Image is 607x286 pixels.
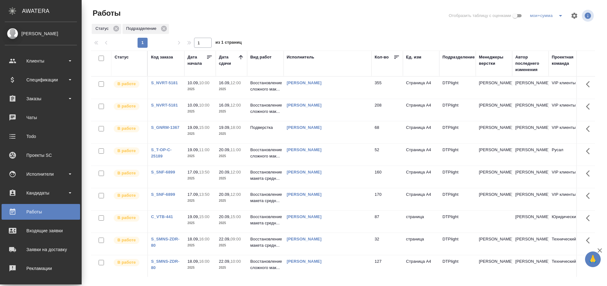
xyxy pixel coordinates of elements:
[113,191,144,200] div: Исполнитель выполняет работу
[528,11,567,21] div: split button
[449,13,511,19] span: Отобразить таблицу с оценками
[439,211,476,233] td: DTPlight
[187,237,199,241] p: 18.09,
[187,265,213,271] p: 2025
[549,233,585,255] td: Технический
[187,220,213,226] p: 2025
[230,103,241,107] p: 12:00
[406,54,421,60] div: Ед. изм
[403,121,439,143] td: Страница А4
[439,166,476,188] td: DTPlight
[126,25,159,32] p: Подразделение
[187,147,199,152] p: 19.09,
[403,255,439,277] td: Страница А4
[219,170,230,174] p: 20.09,
[2,110,80,125] a: Чаты
[117,81,136,87] p: В работе
[219,242,244,249] p: 2025
[582,166,597,181] button: Здесь прячутся важные кнопки
[187,242,213,249] p: 2025
[151,170,175,174] a: S_SNF-6899
[115,54,129,60] div: Статус
[439,99,476,121] td: DTPlight
[187,153,213,159] p: 2025
[479,147,509,153] p: [PERSON_NAME]
[230,192,241,197] p: 12:00
[187,170,199,174] p: 17.09,
[219,237,230,241] p: 22.09,
[117,103,136,109] p: В работе
[215,39,242,48] span: из 1 страниц
[230,147,241,152] p: 11:00
[549,144,585,166] td: Русал
[230,214,241,219] p: 15:00
[582,211,597,226] button: Здесь прячутся важные кнопки
[479,258,509,265] p: [PERSON_NAME]
[250,102,280,115] p: Восстановление сложного мак...
[582,233,597,248] button: Здесь прячутся важные кнопки
[95,25,111,32] p: Статус
[219,108,244,115] p: 2025
[371,233,403,255] td: 32
[479,236,509,242] p: [PERSON_NAME]
[5,207,77,217] div: Работы
[2,147,80,163] a: Проекты SC
[113,258,144,267] div: Исполнитель выполняет работу
[5,94,77,103] div: Заказы
[582,188,597,203] button: Здесь прячутся важные кнопки
[549,255,585,277] td: Технический
[287,54,314,60] div: Исполнитель
[117,215,136,221] p: В работе
[403,99,439,121] td: Страница А4
[230,125,241,130] p: 18:00
[375,54,389,60] div: Кол-во
[439,121,476,143] td: DTPlight
[151,103,178,107] a: S_NVRT-5181
[187,192,199,197] p: 17.09,
[199,103,209,107] p: 10:00
[5,264,77,273] div: Рекламации
[439,233,476,255] td: DTPlight
[219,198,244,204] p: 2025
[512,255,549,277] td: [PERSON_NAME]
[199,214,209,219] p: 15:00
[403,166,439,188] td: Страница А4
[219,131,244,137] p: 2025
[287,80,322,85] a: [PERSON_NAME]
[230,237,241,241] p: 09:00
[250,258,280,271] p: Восстановление сложного мак...
[439,188,476,210] td: DTPlight
[151,54,173,60] div: Код заказа
[219,192,230,197] p: 20.09,
[287,103,322,107] a: [PERSON_NAME]
[219,54,238,67] div: Дата сдачи
[113,147,144,155] div: Исполнитель выполняет работу
[549,99,585,121] td: VIP клиенты
[5,113,77,122] div: Чаты
[371,99,403,121] td: 208
[2,242,80,257] a: Заявки на доставку
[199,259,209,264] p: 16:00
[250,191,280,204] p: Восстановление макета средн...
[549,77,585,99] td: VIP клиенты
[439,77,476,99] td: DTPlight
[2,129,80,144] a: Todo
[479,169,509,175] p: [PERSON_NAME]
[187,175,213,182] p: 2025
[187,86,213,92] p: 2025
[287,214,322,219] a: [PERSON_NAME]
[199,170,209,174] p: 13:50
[219,80,230,85] p: 16.09,
[512,188,549,210] td: [PERSON_NAME]
[439,255,476,277] td: DTPlight
[199,237,209,241] p: 16:00
[588,253,598,266] span: 🙏
[113,102,144,111] div: Исполнитель выполняет работу
[512,211,549,233] td: [PERSON_NAME]
[117,259,136,266] p: В работе
[582,121,597,136] button: Здесь прячутся важные кнопки
[151,147,172,158] a: S_T-OP-C-25189
[219,86,244,92] p: 2025
[512,99,549,121] td: [PERSON_NAME]
[151,80,178,85] a: S_NVRT-5181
